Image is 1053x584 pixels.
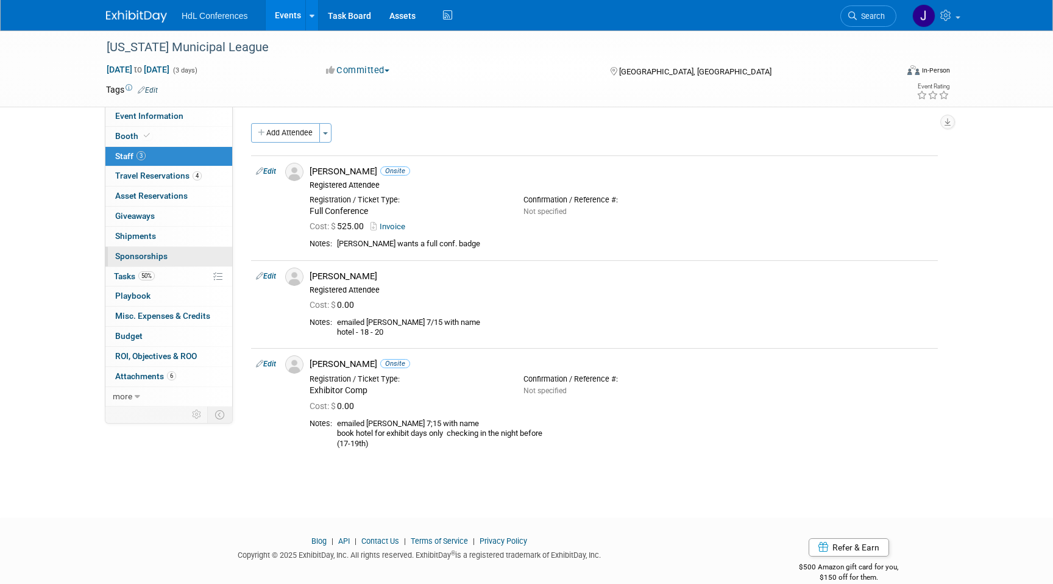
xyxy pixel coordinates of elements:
[105,107,232,126] a: Event Information
[338,536,350,546] a: API
[113,391,132,401] span: more
[115,231,156,241] span: Shipments
[337,419,933,449] div: emailed [PERSON_NAME] 7;15 with name book hotel for exhibit days only checking in the night befor...
[138,86,158,94] a: Edit
[310,401,359,411] span: 0.00
[105,327,232,346] a: Budget
[105,227,232,246] a: Shipments
[411,536,468,546] a: Terms of Service
[256,167,276,176] a: Edit
[310,206,505,217] div: Full Conference
[105,307,232,326] a: Misc. Expenses & Credits
[256,360,276,368] a: Edit
[102,37,878,59] div: [US_STATE] Municipal League
[285,268,303,286] img: Associate-Profile-5.png
[115,291,151,301] span: Playbook
[361,536,399,546] a: Contact Us
[310,285,933,295] div: Registered Attendee
[523,207,567,216] span: Not specified
[310,300,337,310] span: Cost: $
[105,387,232,407] a: more
[451,550,455,557] sup: ®
[115,351,197,361] span: ROI, Objectives & ROO
[310,166,933,177] div: [PERSON_NAME]
[105,267,232,287] a: Tasks50%
[380,166,410,176] span: Onsite
[328,536,336,546] span: |
[921,66,950,75] div: In-Person
[310,385,505,396] div: Exhibitor Comp
[352,536,360,546] span: |
[912,4,935,27] img: Johnny Nguyen
[857,12,885,21] span: Search
[310,419,332,429] div: Notes:
[115,311,210,321] span: Misc. Expenses & Credits
[619,67,771,76] span: [GEOGRAPHIC_DATA], [GEOGRAPHIC_DATA]
[114,271,155,281] span: Tasks
[370,222,410,231] a: Invoice
[105,207,232,226] a: Giveaways
[138,271,155,280] span: 50%
[311,536,327,546] a: Blog
[115,211,155,221] span: Giveaways
[401,536,409,546] span: |
[916,84,949,90] div: Event Rating
[285,355,303,374] img: Associate-Profile-5.png
[105,147,232,166] a: Staff3
[132,65,144,74] span: to
[115,151,146,161] span: Staff
[310,180,933,190] div: Registered Attendee
[809,538,889,557] a: Refer & Earn
[105,187,232,206] a: Asset Reservations
[322,64,394,77] button: Committed
[337,239,933,249] div: [PERSON_NAME] wants a full conf. badge
[337,318,933,338] div: emailed [PERSON_NAME] 7/15 with name hotel - 18 - 20
[182,11,247,21] span: HdL Conferences
[106,547,732,561] div: Copyright © 2025 ExhibitDay, Inc. All rights reserved. ExhibitDay is a registered trademark of Ex...
[115,191,188,201] span: Asset Reservations
[480,536,527,546] a: Privacy Policy
[115,371,176,381] span: Attachments
[106,10,167,23] img: ExhibitDay
[105,367,232,386] a: Attachments6
[310,195,505,205] div: Registration / Ticket Type:
[115,251,168,261] span: Sponsorships
[251,123,320,143] button: Add Attendee
[824,63,950,82] div: Event Format
[208,407,233,422] td: Toggle Event Tabs
[310,221,337,231] span: Cost: $
[310,358,933,370] div: [PERSON_NAME]
[105,347,232,366] a: ROI, Objectives & ROO
[751,572,948,583] div: $150 off for them.
[105,166,232,186] a: Travel Reservations4
[470,536,478,546] span: |
[115,171,202,180] span: Travel Reservations
[285,163,303,181] img: Associate-Profile-5.png
[106,84,158,96] td: Tags
[310,374,505,384] div: Registration / Ticket Type:
[115,331,143,341] span: Budget
[167,371,176,380] span: 6
[751,554,948,582] div: $500 Amazon gift card for you,
[106,64,170,75] span: [DATE] [DATE]
[172,66,197,74] span: (3 days)
[310,300,359,310] span: 0.00
[115,131,152,141] span: Booth
[310,221,369,231] span: 525.00
[310,239,332,249] div: Notes:
[186,407,208,422] td: Personalize Event Tab Strip
[523,374,719,384] div: Confirmation / Reference #:
[136,151,146,160] span: 3
[144,132,150,139] i: Booth reservation complete
[310,318,332,327] div: Notes:
[115,111,183,121] span: Event Information
[105,247,232,266] a: Sponsorships
[523,195,719,205] div: Confirmation / Reference #:
[310,401,337,411] span: Cost: $
[840,5,896,27] a: Search
[256,272,276,280] a: Edit
[523,386,567,395] span: Not specified
[105,287,232,306] a: Playbook
[105,127,232,146] a: Booth
[907,65,920,75] img: Format-Inperson.png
